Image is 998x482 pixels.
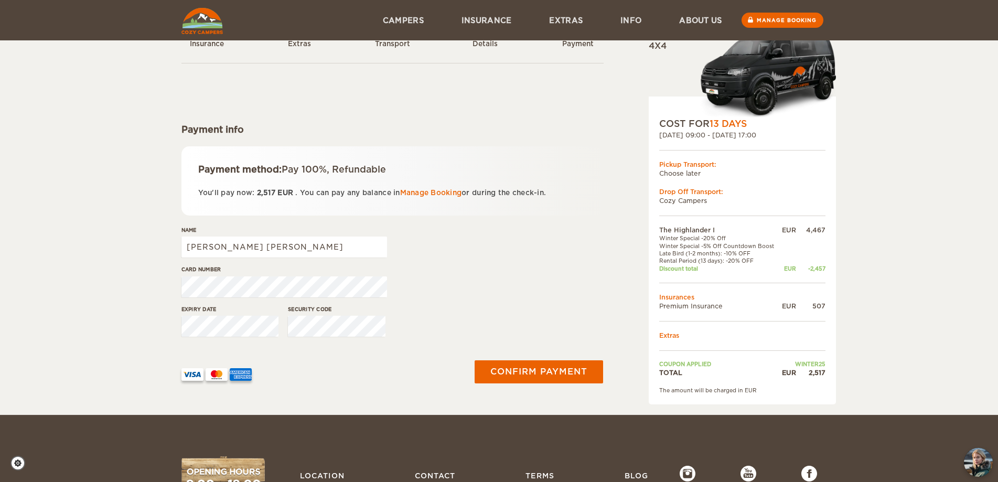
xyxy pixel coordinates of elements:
img: Freyja at Cozy Campers [964,448,993,477]
button: chat-button [964,448,993,477]
img: Cozy-3.png [691,31,836,117]
td: Choose later [659,169,825,178]
span: 2,517 [257,189,275,197]
td: Insurances [659,293,825,302]
td: TOTAL [659,368,780,377]
button: Confirm payment [475,360,603,383]
label: Name [181,226,387,234]
td: WINTER25 [779,360,825,368]
label: Expiry date [181,305,279,313]
td: Winter Special -20% Off [659,234,780,242]
div: Payment info [181,123,604,136]
a: Cookie settings [10,456,32,470]
p: You'll pay now: . You can pay any balance in or during the check-in. [198,187,587,199]
div: EUR [779,265,796,272]
td: Late Bird (1-2 months): -10% OFF [659,250,780,257]
div: Insurance [178,39,236,49]
div: Automatic 4x4 [649,28,836,117]
td: Cozy Campers [659,196,825,205]
td: Premium Insurance [659,302,780,310]
div: Payment [549,39,607,49]
div: 507 [796,302,825,310]
span: EUR [277,189,293,197]
div: Pickup Transport: [659,160,825,169]
span: 13 Days [710,119,747,129]
td: Rental Period (13 days): -20% OFF [659,257,780,264]
img: Cozy Campers [181,8,223,34]
div: 4,467 [796,226,825,234]
div: COST FOR [659,117,825,130]
div: 2,517 [796,368,825,377]
img: VISA [181,368,203,381]
div: [DATE] 09:00 - [DATE] 17:00 [659,131,825,140]
td: Discount total [659,265,780,272]
td: The Highlander I [659,226,780,234]
img: AMEX [230,368,252,381]
div: Extras [271,39,328,49]
label: Card number [181,265,387,273]
div: Details [456,39,514,49]
img: mastercard [206,368,228,381]
a: Manage Booking [400,189,462,197]
div: EUR [779,226,796,234]
td: Coupon applied [659,360,780,368]
div: Payment method: [198,163,587,176]
a: Manage booking [742,13,823,28]
td: Extras [659,331,825,340]
span: Pay 100%, Refundable [282,164,386,175]
div: -2,457 [796,265,825,272]
td: Winter Special -5% Off Countdown Boost [659,242,780,250]
div: Transport [363,39,421,49]
div: Drop Off Transport: [659,187,825,196]
div: The amount will be charged in EUR [659,387,825,394]
label: Security code [288,305,385,313]
div: EUR [779,368,796,377]
div: EUR [779,302,796,310]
